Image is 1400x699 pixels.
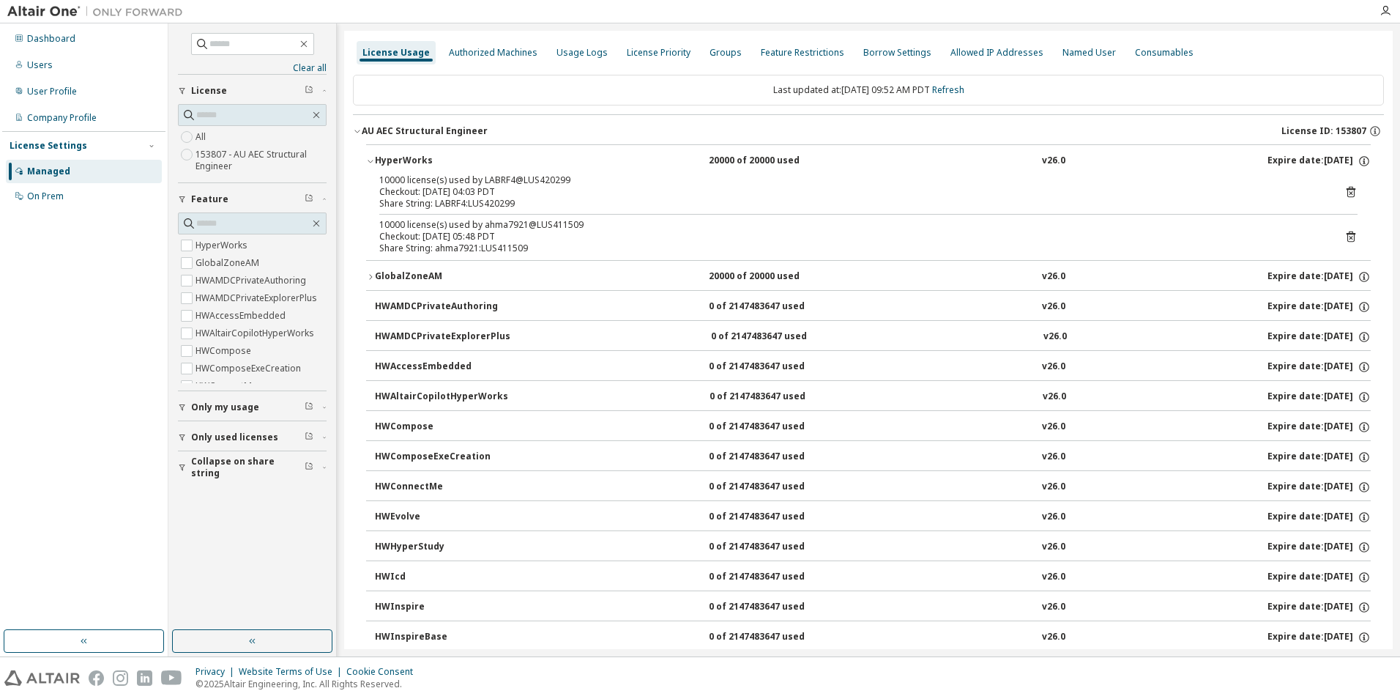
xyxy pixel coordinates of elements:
button: GlobalZoneAM20000 of 20000 usedv26.0Expire date:[DATE] [366,261,1371,293]
label: All [196,128,209,146]
button: HWEvolve0 of 2147483647 usedv26.0Expire date:[DATE] [375,501,1371,533]
div: Share String: ahma7921:LUS411509 [379,243,1322,254]
img: linkedin.svg [137,670,152,686]
div: HWInspireBase [375,631,507,644]
span: License ID: 153807 [1281,125,1366,137]
div: v26.0 [1042,270,1065,284]
div: v26.0 [1042,631,1065,644]
div: Expire date: [DATE] [1267,270,1371,284]
div: 0 of 2147483647 used [709,541,841,554]
div: Managed [27,166,70,177]
button: Feature [178,183,327,215]
div: HWAMDCPrivateAuthoring [375,300,507,314]
div: Named User [1062,47,1116,59]
div: HWInspire [375,601,507,614]
button: HWAMDCPrivateExplorerPlus0 of 2147483647 usedv26.0Expire date:[DATE] [375,321,1371,353]
div: Company Profile [27,112,97,124]
div: HWAMDCPrivateExplorerPlus [375,330,510,344]
div: Expire date: [DATE] [1267,541,1371,554]
div: 0 of 2147483647 used [709,571,841,584]
button: HWIcd0 of 2147483647 usedv26.0Expire date:[DATE] [375,561,1371,593]
div: v26.0 [1042,601,1065,614]
div: On Prem [27,191,64,202]
label: HWCompose [196,342,254,360]
label: HWAMDCPrivateExplorerPlus [196,289,320,307]
div: v26.0 [1042,300,1065,314]
label: HWAccessEmbedded [196,307,288,325]
div: 10000 license(s) used by ahma7921@LUS411509 [379,219,1322,231]
div: 10000 license(s) used by LABRF4@LUS420299 [379,174,1322,186]
button: HWAccessEmbedded0 of 2147483647 usedv26.0Expire date:[DATE] [375,351,1371,383]
div: Checkout: [DATE] 04:03 PDT [379,186,1322,198]
span: License [191,85,227,97]
div: Groups [710,47,742,59]
div: Users [27,59,53,71]
button: License [178,75,327,107]
button: HWAltairCopilotHyperWorks0 of 2147483647 usedv26.0Expire date:[DATE] [375,381,1371,413]
button: Only my usage [178,391,327,424]
span: Clear filter [305,85,313,97]
button: HWAMDCPrivateAuthoring0 of 2147483647 usedv26.0Expire date:[DATE] [375,291,1371,323]
img: youtube.svg [161,670,182,686]
label: GlobalZoneAM [196,254,262,272]
div: Consumables [1135,47,1194,59]
div: Expire date: [DATE] [1267,155,1371,168]
div: Expire date: [DATE] [1267,421,1371,434]
button: AU AEC Structural EngineerLicense ID: 153807 [353,115,1384,147]
a: Refresh [932,84,964,96]
div: HyperWorks [375,155,507,168]
div: HWCompose [375,421,507,434]
img: altair_logo.svg [4,670,80,686]
div: Expire date: [DATE] [1267,511,1371,524]
div: 20000 of 20000 used [709,155,841,168]
div: Expire date: [DATE] [1267,481,1371,494]
span: Clear filter [305,432,313,443]
div: Authorized Machines [449,47,537,59]
div: HWAltairCopilotHyperWorks [375,391,508,404]
span: Clear filter [305,193,313,205]
label: HyperWorks [196,237,250,254]
div: 0 of 2147483647 used [709,451,841,464]
div: Usage Logs [556,47,608,59]
div: HWConnectMe [375,481,507,494]
div: Expire date: [DATE] [1267,300,1371,314]
div: v26.0 [1042,360,1065,374]
div: Website Terms of Use [239,666,346,678]
div: v26.0 [1042,421,1065,434]
div: Expire date: [DATE] [1267,451,1371,464]
div: 0 of 2147483647 used [709,421,841,434]
div: Checkout: [DATE] 05:48 PDT [379,231,1322,243]
div: 0 of 2147483647 used [709,360,841,374]
button: HWConnectMe0 of 2147483647 usedv26.0Expire date:[DATE] [375,471,1371,503]
button: HWHyperStudy0 of 2147483647 usedv26.0Expire date:[DATE] [375,531,1371,563]
span: Only my usage [191,402,259,413]
button: HWInspire0 of 2147483647 usedv26.0Expire date:[DATE] [375,591,1371,624]
span: Feature [191,193,228,205]
label: HWConnectMe [196,377,260,395]
div: 0 of 2147483647 used [709,601,841,614]
div: v26.0 [1043,391,1066,404]
div: v26.0 [1042,451,1065,464]
div: Expire date: [DATE] [1267,571,1371,584]
div: 0 of 2147483647 used [710,391,841,404]
div: v26.0 [1042,155,1065,168]
div: Expire date: [DATE] [1267,391,1371,404]
div: 0 of 2147483647 used [709,481,841,494]
div: HWAccessEmbedded [375,360,507,374]
div: v26.0 [1042,571,1065,584]
div: Expire date: [DATE] [1267,601,1371,614]
div: v26.0 [1043,330,1067,344]
button: Only used licenses [178,421,327,454]
span: Only used licenses [191,432,278,443]
img: Altair One [7,4,190,19]
label: 153807 - AU AEC Structural Engineer [196,146,327,175]
div: HWEvolve [375,511,507,524]
div: Privacy [196,666,239,678]
label: HWAltairCopilotHyperWorks [196,325,317,342]
div: v26.0 [1042,481,1065,494]
span: Collapse on share string [191,456,305,479]
div: GlobalZoneAM [375,270,507,284]
div: License Usage [362,47,430,59]
img: instagram.svg [113,670,128,686]
div: HWHyperStudy [375,541,507,554]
